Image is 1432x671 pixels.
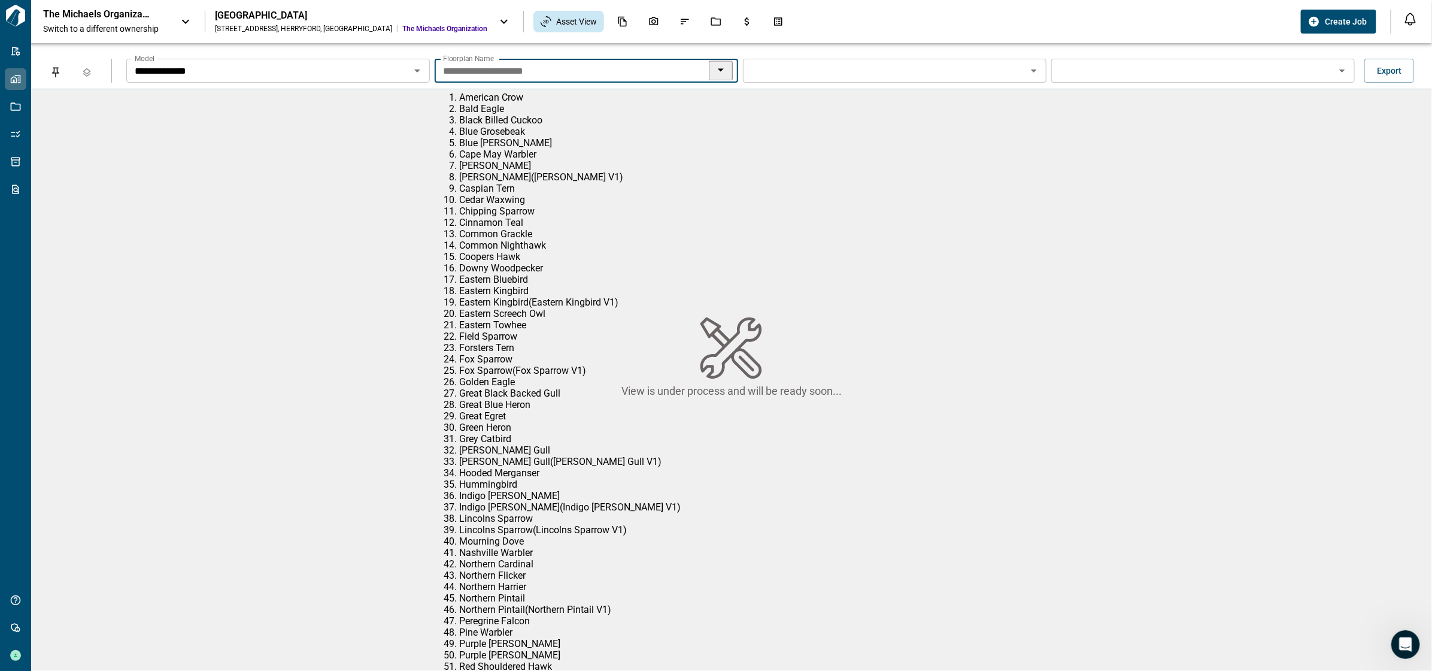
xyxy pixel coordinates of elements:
div: Budgets [735,11,760,32]
div: Asset View [533,11,604,32]
span: Great Black Backed Gull [460,388,561,400]
span: [PERSON_NAME] [460,161,532,172]
span: Golden Eagle [460,377,515,388]
span: Create Job [1325,16,1367,28]
span: Hummingbird [460,479,518,491]
span: Eastern Kingbird [460,286,529,297]
span: Asset View [556,16,597,28]
span: Common Nighthawk [460,240,547,252]
span: Northern Flicker [460,570,526,582]
iframe: Intercom live chat [1391,630,1420,659]
span: Indigo [PERSON_NAME] [460,491,560,502]
span: Indigo [PERSON_NAME](Indigo [PERSON_NAME] V1) [460,502,681,513]
span: Blue Grosebeak [460,126,526,138]
span: Grey Catbird [460,434,512,445]
span: Pine Warbler [460,627,513,639]
span: Eastern Towhee [460,320,527,331]
span: Great Blue Heron [460,400,531,411]
span: Purple [PERSON_NAME] [460,639,561,650]
span: [PERSON_NAME]([PERSON_NAME] V1) [460,172,624,183]
span: [PERSON_NAME] Gull [460,445,551,457]
span: Northern Harrier [460,582,527,593]
span: American Crow [460,92,524,104]
div: Photos [641,11,666,32]
span: Purple [PERSON_NAME] [460,650,561,661]
span: Great Egret [460,411,506,422]
p: The Michaels Organization [43,8,151,20]
span: Export [1377,65,1401,77]
span: Northern Cardinal [460,559,534,570]
span: Fox Sparrow [460,354,513,365]
span: Green Heron [460,422,512,434]
button: Open [1026,62,1042,79]
div: Documents [610,11,635,32]
span: Switch to a different ownership [43,23,169,35]
button: Open [1334,62,1351,79]
span: Eastern Screech Owl [460,309,546,320]
span: Cape May Warbler [460,149,537,161]
button: Open [409,62,426,79]
span: Coopers Hawk [460,252,521,263]
span: Mourning Dove [460,536,524,548]
button: Export [1364,59,1414,83]
span: Nashville Warbler [460,548,533,559]
span: Blue [PERSON_NAME] [460,138,553,149]
span: Cinnamon Teal [460,217,524,229]
span: Northern Pintail(Northern Pintail V1) [460,604,612,616]
span: Lincolns Sparrow [460,513,533,525]
span: Caspian Tern [460,183,515,195]
button: Open notification feed [1401,10,1420,29]
div: Issues & Info [672,11,697,32]
div: Jobs [703,11,729,32]
span: Chipping Sparrow [460,206,535,217]
span: Forsters Tern [460,343,515,354]
span: Downy Woodpecker [460,263,544,274]
span: Common Grackle [460,229,533,240]
span: Northern Pintail [460,593,526,604]
span: Cedar Waxwing [460,195,526,206]
span: Eastern Bluebird [460,274,529,286]
span: Hooded Merganser [460,468,540,479]
span: Lincolns Sparrow(Lincolns Sparrow V1) [460,525,627,536]
span: [PERSON_NAME] Gull([PERSON_NAME] Gull V1) [460,457,662,468]
span: Peregrine Falcon [460,616,530,627]
button: Create Job [1301,10,1376,34]
div: Takeoff Center [766,11,791,32]
span: Black Billed Cuckoo [460,115,543,126]
button: Close [709,61,733,81]
span: Fox Sparrow(Fox Sparrow V1) [460,365,587,377]
span: Bald Eagle [460,104,505,115]
label: Floorplan Name [443,53,494,64]
div: [GEOGRAPHIC_DATA] [215,10,487,22]
span: Eastern Kingbird(Eastern Kingbird V1) [460,297,619,309]
span: The Michaels Organization [402,24,487,34]
span: Field Sparrow [460,331,518,343]
label: Model [135,53,154,64]
div: [STREET_ADDRESS] , HERRYFORD , [GEOGRAPHIC_DATA] [215,24,392,34]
